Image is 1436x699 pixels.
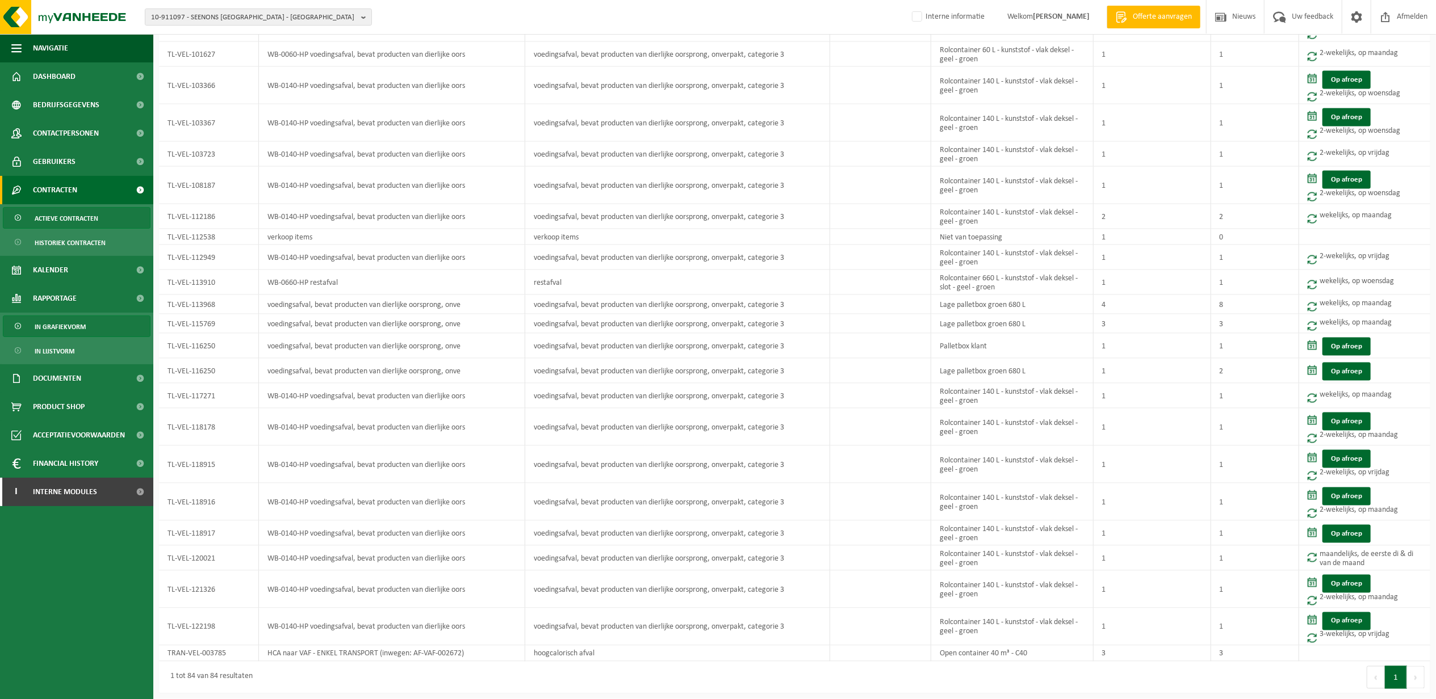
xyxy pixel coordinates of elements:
td: Rolcontainer 660 L - kunststof - vlak deksel - slot - geel - groen [931,270,1093,295]
td: 1 [1094,67,1211,104]
td: 3-wekelijks, op vrijdag [1299,608,1430,646]
td: WB-0140-HP voedingsafval, bevat producten van dierlijke oors [259,245,526,270]
td: wekelijks, op maandag [1299,314,1430,334]
span: Contactpersonen [33,119,99,148]
td: voedingsafval, bevat producten van dierlijke oorsprong, onverpakt, categorie 3 [525,608,830,646]
td: WB-0060-HP voedingsafval, bevat producten van dierlijke oors [259,42,526,67]
td: 2-wekelijks, op maandag [1299,571,1430,608]
td: 1 [1211,384,1299,409]
td: WB-0140-HP voedingsafval, bevat producten van dierlijke oors [259,571,526,608]
td: WB-0140-HP voedingsafval, bevat producten van dierlijke oors [259,104,526,142]
td: 1 [1211,142,1299,167]
td: 1 [1211,104,1299,142]
td: TL-VEL-116250 [159,359,259,384]
td: TL-VEL-113968 [159,295,259,314]
td: wekelijks, op maandag [1299,384,1430,409]
td: voedingsafval, bevat producten van dierlijke oorsprong, onverpakt, categorie 3 [525,42,830,67]
td: 2 [1211,359,1299,384]
td: voedingsafval, bevat producten van dierlijke oorsprong, onverpakt, categorie 3 [525,314,830,334]
span: Actieve contracten [35,208,98,229]
td: TL-VEL-122198 [159,608,259,646]
td: WB-0140-HP voedingsafval, bevat producten van dierlijke oors [259,204,526,229]
td: WB-0140-HP voedingsafval, bevat producten van dierlijke oors [259,384,526,409]
button: 10-911097 - SEENONS [GEOGRAPHIC_DATA] - [GEOGRAPHIC_DATA] [145,9,372,26]
span: Contracten [33,176,77,204]
td: TL-VEL-118916 [159,483,259,521]
td: hoogcalorisch afval [525,646,830,662]
td: Rolcontainer 140 L - kunststof - vlak deksel - geel - groen [931,104,1093,142]
td: 3 [1211,314,1299,334]
td: Rolcontainer 140 L - kunststof - vlak deksel - geel - groen [931,608,1093,646]
td: 1 [1211,446,1299,483]
td: voedingsafval, bevat producten van dierlijke oorsprong, onverpakt, categorie 3 [525,295,830,314]
td: 1 [1094,245,1211,270]
td: TL-VEL-113910 [159,270,259,295]
td: 1 [1094,384,1211,409]
strong: [PERSON_NAME] [1033,12,1090,21]
td: TL-VEL-117271 [159,384,259,409]
a: In grafiekvorm [3,315,150,337]
td: voedingsafval, bevat producten van dierlijke oorsprong, onverpakt, categorie 3 [525,521,830,546]
span: In lijstvorm [35,340,74,362]
td: TL-VEL-103366 [159,67,259,104]
td: 2-wekelijks, op woensdag [1299,104,1430,142]
td: voedingsafval, bevat producten van dierlijke oorsprong, onverpakt, categorie 3 [525,104,830,142]
td: voedingsafval, bevat producten van dierlijke oorsprong, onverpakt, categorie 3 [525,245,830,270]
td: TRAN-VEL-003785 [159,646,259,662]
td: Rolcontainer 140 L - kunststof - vlak deksel - geel - groen [931,571,1093,608]
td: Rolcontainer 140 L - kunststof - vlak deksel - geel - groen [931,384,1093,409]
td: WB-0140-HP voedingsafval, bevat producten van dierlijke oors [259,483,526,521]
td: wekelijks, op maandag [1299,204,1430,229]
td: Rolcontainer 140 L - kunststof - vlak deksel - geel - groen [931,446,1093,483]
td: Niet van toepassing [931,229,1093,245]
td: maandelijks, de eerste di & di van de maand [1299,546,1430,571]
td: WB-0140-HP voedingsafval, bevat producten van dierlijke oors [259,521,526,546]
td: TL-VEL-118917 [159,521,259,546]
td: Lage palletbox groen 680 L [931,314,1093,334]
span: Kalender [33,256,68,284]
td: TL-VEL-116250 [159,334,259,359]
td: 4 [1094,295,1211,314]
td: voedingsafval, bevat producten van dierlijke oorsprong, onverpakt, categorie 3 [525,359,830,384]
a: Op afroep [1322,71,1371,89]
button: 1 [1385,666,1407,689]
span: Offerte aanvragen [1130,11,1195,23]
td: TL-VEL-112186 [159,204,259,229]
td: 1 [1094,167,1211,204]
a: Op afroep [1322,171,1371,189]
td: 1 [1094,608,1211,646]
td: 1 [1211,521,1299,546]
td: 1 [1094,270,1211,295]
td: Rolcontainer 60 L - kunststof - vlak deksel - geel - groen [931,42,1093,67]
td: voedingsafval, bevat producten van dierlijke oorsprong, onve [259,334,526,359]
td: 1 [1211,483,1299,521]
td: 1 [1094,446,1211,483]
td: 3 [1094,646,1211,662]
td: 1 [1211,167,1299,204]
td: 1 [1211,67,1299,104]
td: TL-VEL-101627 [159,42,259,67]
span: In grafiekvorm [35,316,86,338]
span: Historiek contracten [35,232,106,254]
td: 1 [1094,104,1211,142]
a: Op afroep [1322,487,1371,506]
a: Op afroep [1322,575,1371,593]
td: 2-wekelijks, op woensdag [1299,167,1430,204]
td: TL-VEL-108187 [159,167,259,204]
span: Financial History [33,449,98,478]
td: voedingsafval, bevat producten van dierlijke oorsprong, onverpakt, categorie 3 [525,384,830,409]
td: TL-VEL-121326 [159,571,259,608]
span: Rapportage [33,284,77,313]
span: Documenten [33,364,81,393]
td: 1 [1211,270,1299,295]
td: Lage palletbox groen 680 L [931,295,1093,314]
td: 0 [1211,229,1299,245]
td: 1 [1094,546,1211,571]
td: Rolcontainer 140 L - kunststof - vlak deksel - geel - groen [931,167,1093,204]
td: Rolcontainer 140 L - kunststof - vlak deksel - geel - groen [931,546,1093,571]
td: voedingsafval, bevat producten van dierlijke oorsprong, onverpakt, categorie 3 [525,446,830,483]
span: Dashboard [33,62,76,91]
td: voedingsafval, bevat producten van dierlijke oorsprong, onverpakt, categorie 3 [525,204,830,229]
td: voedingsafval, bevat producten van dierlijke oorsprong, onve [259,295,526,314]
span: Gebruikers [33,148,76,176]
